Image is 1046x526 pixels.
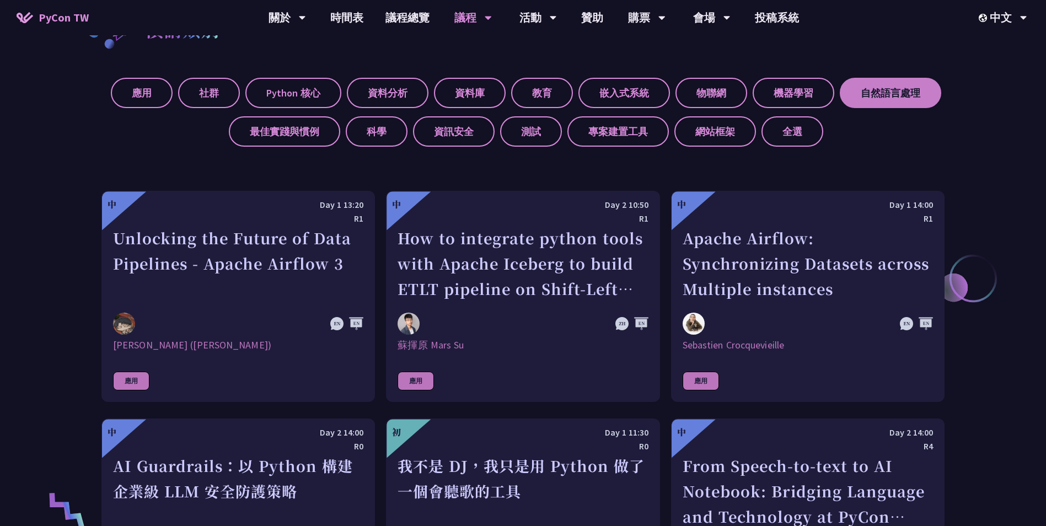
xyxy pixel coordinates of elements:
[511,78,573,108] label: 教育
[398,339,648,352] div: 蘇揮原 Mars Su
[683,212,933,226] div: R1
[840,78,941,108] label: 自然語言處理
[683,439,933,453] div: R4
[392,426,401,439] div: 初
[683,426,933,439] div: Day 2 14:00
[113,212,363,226] div: R1
[567,116,669,147] label: 專案建置工具
[677,198,686,211] div: 中
[386,191,659,402] a: 中 Day 2 10:50 R1 How to integrate python tools with Apache Iceberg to build ETLT pipeline on Shif...
[398,198,648,212] div: Day 2 10:50
[578,78,670,108] label: 嵌入式系統
[108,426,116,439] div: 中
[101,191,375,402] a: 中 Day 1 13:20 R1 Unlocking the Future of Data Pipelines - Apache Airflow 3 李唯 (Wei Lee) [PERSON_N...
[398,439,648,453] div: R0
[398,372,434,390] div: 應用
[346,116,407,147] label: 科學
[178,78,240,108] label: 社群
[398,212,648,226] div: R1
[39,9,89,26] span: PyCon TW
[674,116,756,147] label: 網站框架
[108,198,116,211] div: 中
[113,439,363,453] div: R0
[113,426,363,439] div: Day 2 14:00
[683,372,719,390] div: 應用
[6,4,100,31] a: PyCon TW
[677,426,686,439] div: 中
[113,339,363,352] div: [PERSON_NAME] ([PERSON_NAME])
[245,78,341,108] label: Python 核心
[500,116,562,147] label: 測試
[753,78,834,108] label: 機器學習
[675,78,747,108] label: 物聯網
[683,226,933,302] div: Apache Airflow: Synchronizing Datasets across Multiple instances
[761,116,823,147] label: 全選
[398,426,648,439] div: Day 1 11:30
[347,78,428,108] label: 資料分析
[413,116,495,147] label: 資訊安全
[434,78,506,108] label: 資料庫
[113,313,135,335] img: 李唯 (Wei Lee)
[683,198,933,212] div: Day 1 14:00
[392,198,401,211] div: 中
[683,313,705,335] img: Sebastien Crocquevieille
[671,191,945,402] a: 中 Day 1 14:00 R1 Apache Airflow: Synchronizing Datasets across Multiple instances Sebastien Crocq...
[111,78,173,108] label: 應用
[113,372,149,390] div: 應用
[229,116,340,147] label: 最佳實踐與慣例
[398,226,648,302] div: How to integrate python tools with Apache Iceberg to build ETLT pipeline on Shift-Left Architecture
[113,198,363,212] div: Day 1 13:20
[113,226,363,302] div: Unlocking the Future of Data Pipelines - Apache Airflow 3
[683,339,933,352] div: Sebastien Crocquevieille
[17,12,33,23] img: Home icon of PyCon TW 2025
[979,14,990,22] img: Locale Icon
[398,313,420,335] img: 蘇揮原 Mars Su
